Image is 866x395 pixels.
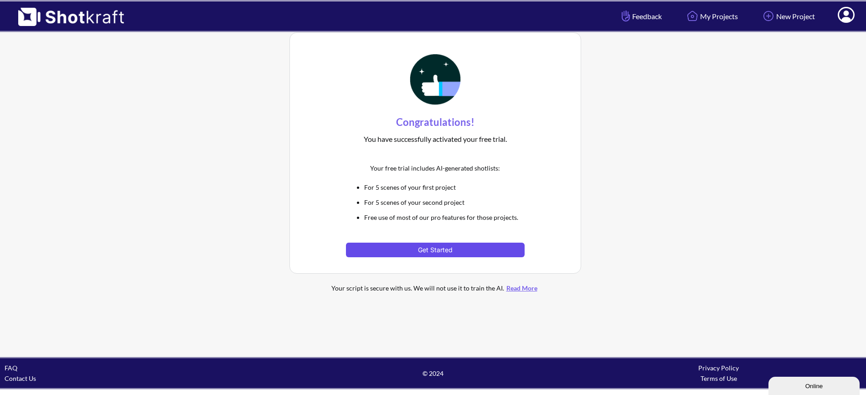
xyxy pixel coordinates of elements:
[619,8,632,24] img: Hand Icon
[364,197,524,208] li: For 5 scenes of your second project
[5,364,17,372] a: FAQ
[678,4,745,28] a: My Projects
[407,51,464,108] img: Thumbs Up Icon
[504,284,540,292] a: Read More
[312,283,558,293] div: Your script is secure with us. We will not use it to train the AI.
[768,375,861,395] iframe: chat widget
[754,4,822,28] a: New Project
[346,113,524,131] div: Congratulations!
[761,8,776,24] img: Add Icon
[619,11,662,21] span: Feedback
[346,243,524,257] button: Get Started
[576,363,861,373] div: Privacy Policy
[685,8,700,24] img: Home Icon
[576,373,861,384] div: Terms of Use
[346,131,524,147] div: You have successfully activated your free trial.
[5,374,36,382] a: Contact Us
[364,212,524,223] li: Free use of most of our pro features for those projects.
[364,182,524,192] li: For 5 scenes of your first project
[290,368,576,379] span: © 2024
[346,161,524,176] div: Your free trial includes AI-generated shotlists:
